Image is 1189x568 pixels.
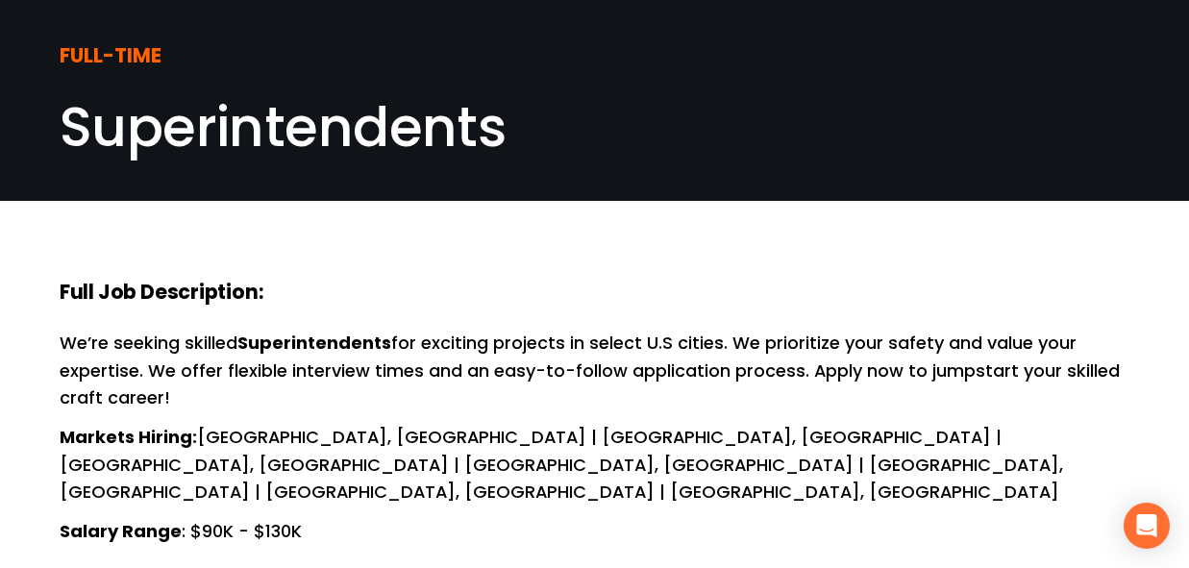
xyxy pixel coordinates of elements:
[1124,503,1170,549] div: Open Intercom Messenger
[237,331,391,355] strong: Superintendents
[60,89,507,165] span: Superintendents
[60,278,264,306] strong: Full Job Description:
[60,424,1129,506] p: [GEOGRAPHIC_DATA], [GEOGRAPHIC_DATA] | [GEOGRAPHIC_DATA], [GEOGRAPHIC_DATA] | [GEOGRAPHIC_DATA], ...
[60,519,182,543] strong: Salary Range
[60,518,1129,546] p: : $90K - $130K
[60,330,1129,412] p: We’re seeking skilled for exciting projects in select U.S cities. We prioritize your safety and v...
[60,41,161,69] strong: FULL-TIME
[60,425,197,449] strong: Markets Hiring:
